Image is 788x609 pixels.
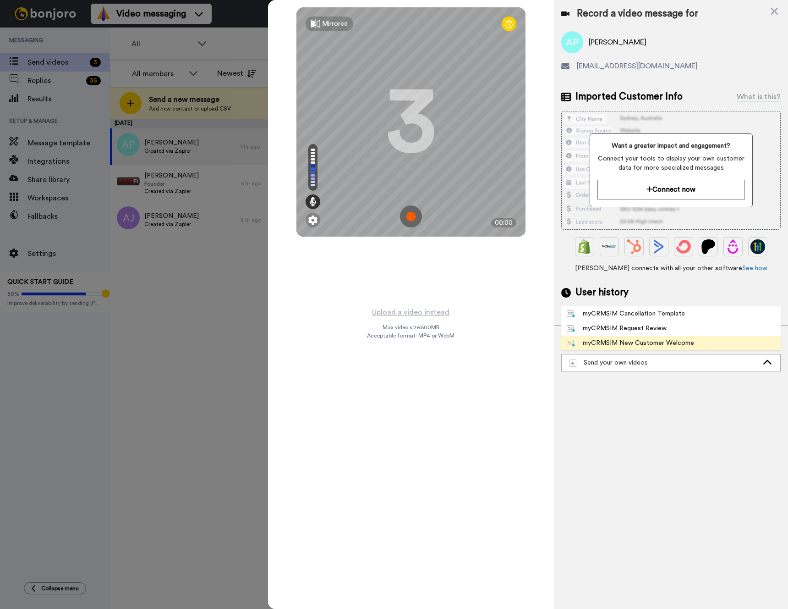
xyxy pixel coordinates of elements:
span: User history [575,286,629,299]
img: ic_record_start.svg [400,205,422,227]
div: Send your own videos [569,358,758,367]
button: Upload a video instead [369,306,452,318]
img: Shopify [577,239,592,254]
span: [EMAIL_ADDRESS][DOMAIN_NAME] [577,61,698,72]
img: nextgen-template.svg [567,310,575,318]
img: Ontraport [602,239,617,254]
div: 00:00 [491,218,516,227]
img: Hubspot [627,239,641,254]
img: nextgen-template.svg [567,340,575,347]
div: myCRMSIM Cancellation Template [567,309,685,318]
a: See how [742,265,767,271]
img: ConvertKit [676,239,691,254]
img: Patreon [701,239,716,254]
span: Acceptable format: MP4 or WebM [367,332,454,339]
div: myCRMSIM New Customer Welcome [567,338,694,348]
img: demo-template.svg [569,360,576,367]
span: Max video size: 500 MB [383,324,439,331]
img: Drip [726,239,740,254]
span: Want a greater impact and engagement? [597,141,745,150]
img: GoHighLevel [750,239,765,254]
div: myCRMSIM Request Review [567,324,667,333]
img: ic_gear.svg [308,216,317,225]
div: What is this? [737,91,781,102]
span: Connect your tools to display your own customer data for more specialized messages [597,154,745,172]
div: 3 [386,88,436,156]
span: Imported Customer Info [575,90,683,104]
img: nextgen-template.svg [567,325,575,332]
img: ActiveCampaign [651,239,666,254]
button: Connect now [597,180,745,199]
span: [PERSON_NAME] connects with all your other software [561,264,781,273]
